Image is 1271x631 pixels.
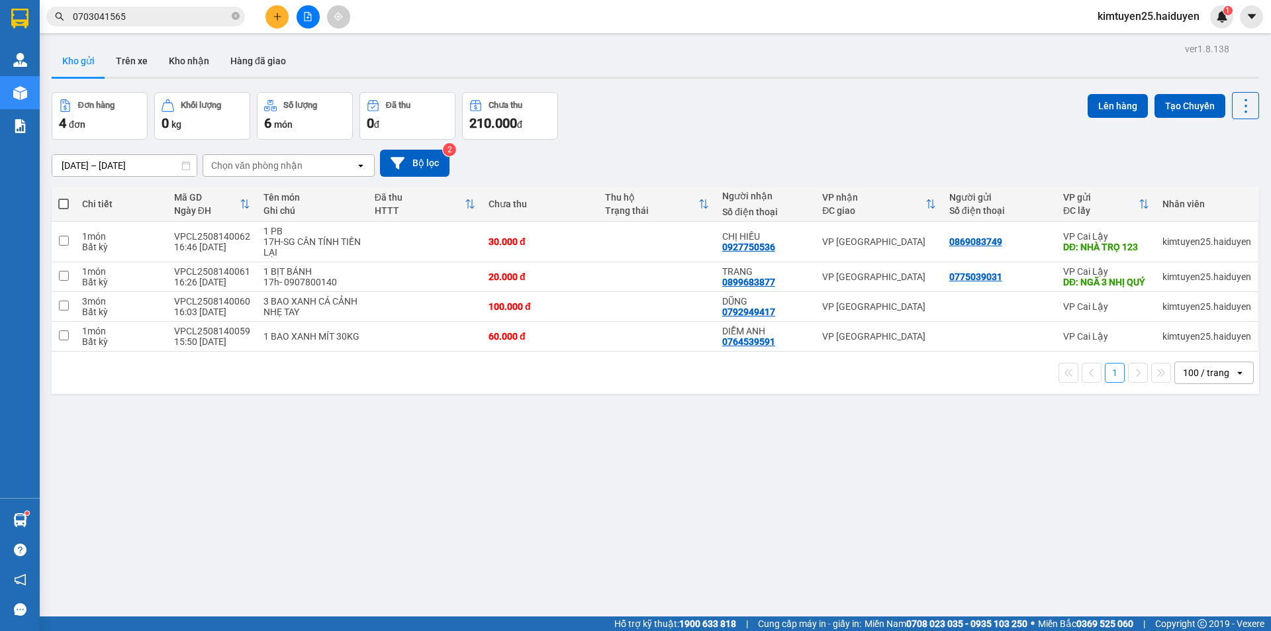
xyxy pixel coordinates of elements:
div: kimtuyen25.haiduyen [1162,301,1251,312]
div: 0899683877 [722,277,775,287]
span: 210.000 [469,115,517,131]
span: message [14,603,26,616]
span: Hỗ trợ kỹ thuật: [614,616,736,631]
div: HTTT [375,205,465,216]
span: Miền Nam [865,616,1027,631]
span: aim [334,12,343,21]
div: Số điện thoại [722,207,809,217]
span: đơn [69,119,85,130]
div: Mã GD [174,192,240,203]
div: VPCL2508140059 [174,326,250,336]
div: 0792949417 [722,307,775,317]
div: Chi tiết [82,199,161,209]
button: Kho gửi [52,45,105,77]
div: 16:46 [DATE] [174,242,250,252]
div: 16:03 [DATE] [174,307,250,317]
div: VP [GEOGRAPHIC_DATA] [822,271,936,282]
span: kg [171,119,181,130]
button: aim [327,5,350,28]
div: Chưa thu [489,199,592,209]
img: warehouse-icon [13,53,27,67]
div: 16:26 [DATE] [174,277,250,287]
button: Lên hàng [1088,94,1148,118]
span: 0 [367,115,374,131]
img: warehouse-icon [13,513,27,527]
div: 3 món [82,296,161,307]
img: solution-icon [13,119,27,133]
div: VPCL2508140062 [174,231,250,242]
div: Người nhận [722,191,809,201]
strong: 0708 023 035 - 0935 103 250 [906,618,1027,629]
strong: 1900 633 818 [679,618,736,629]
button: file-add [297,5,320,28]
div: VP Cai Lậy [1063,301,1149,312]
th: Toggle SortBy [816,187,943,222]
span: 6 [264,115,271,131]
div: Thu hộ [605,192,698,203]
span: 1 [1225,6,1230,15]
div: Người gửi [949,192,1050,203]
th: Toggle SortBy [368,187,482,222]
div: 0764539591 [722,336,775,347]
div: TRANG [722,266,809,277]
span: kimtuyen25.haiduyen [1087,8,1210,24]
div: VP Cai Lậy [1063,231,1149,242]
div: DĐ: NGÃ 3 NHỊ QUÝ [1063,277,1149,287]
button: Đã thu0đ [359,92,455,140]
div: Trạng thái [605,205,698,216]
div: 1 món [82,231,161,242]
input: Tìm tên, số ĐT hoặc mã đơn [73,9,229,24]
div: VP Cai Lậy [1063,266,1149,277]
button: 1 [1105,363,1125,383]
div: 17h- 0907800140 [263,277,361,287]
span: question-circle [14,544,26,556]
strong: 0369 525 060 [1076,618,1133,629]
div: Số lượng [283,101,317,110]
div: VPCL2508140060 [174,296,250,307]
div: Tên món [263,192,361,203]
div: 1 PB [263,226,361,236]
th: Toggle SortBy [167,187,257,222]
div: VP Cai Lậy [1063,331,1149,342]
span: | [746,616,748,631]
div: 1 BAO XANH MÍT 30KG [263,331,361,342]
div: ĐC lấy [1063,205,1139,216]
div: VP gửi [1063,192,1139,203]
div: 15:50 [DATE] [174,336,250,347]
span: ⚪️ [1031,621,1035,626]
div: Đã thu [386,101,410,110]
span: copyright [1198,619,1207,628]
span: đ [374,119,379,130]
span: 0 [162,115,169,131]
div: DIỄM ANH [722,326,809,336]
button: Hàng đã giao [220,45,297,77]
button: caret-down [1240,5,1263,28]
span: món [274,119,293,130]
span: search [55,12,64,21]
button: plus [265,5,289,28]
div: kimtuyen25.haiduyen [1162,236,1251,247]
button: Khối lượng0kg [154,92,250,140]
div: ver 1.8.138 [1185,42,1229,56]
sup: 1 [25,511,29,515]
div: 0869083749 [949,236,1002,247]
div: Nhân viên [1162,199,1251,209]
div: 100 / trang [1183,366,1229,379]
div: Chọn văn phòng nhận [211,159,303,172]
svg: open [355,160,366,171]
div: Ngày ĐH [174,205,240,216]
div: Đơn hàng [78,101,115,110]
div: 0927750536 [722,242,775,252]
div: VP [GEOGRAPHIC_DATA] [822,301,936,312]
span: 4 [59,115,66,131]
sup: 2 [443,143,456,156]
div: VPCL2508140061 [174,266,250,277]
div: NHẸ TAY [263,307,361,317]
div: VP nhận [822,192,925,203]
div: 20.000 đ [489,271,592,282]
div: DĐ: NHÀ TRỌ 123 [1063,242,1149,252]
th: Toggle SortBy [1057,187,1156,222]
button: Bộ lọc [380,150,449,177]
div: VP [GEOGRAPHIC_DATA] [822,331,936,342]
sup: 1 [1223,6,1233,15]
